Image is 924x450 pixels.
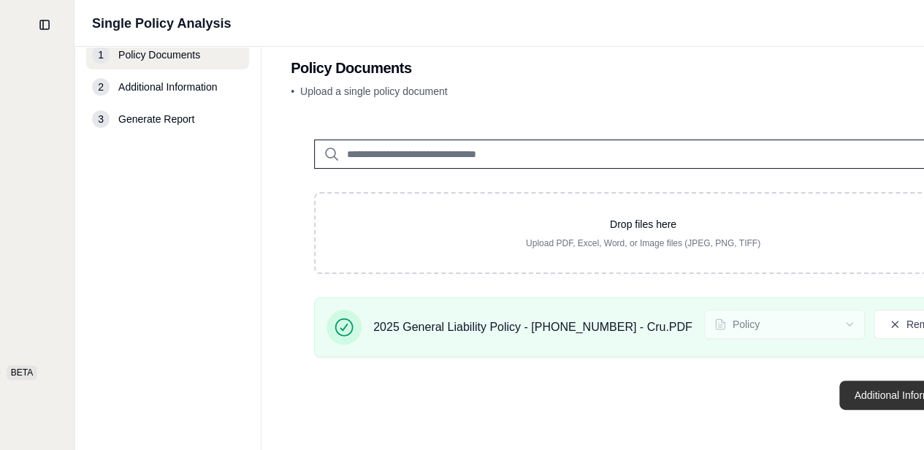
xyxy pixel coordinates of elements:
span: BETA [7,365,37,380]
div: 2 [92,78,110,96]
h1: Single Policy Analysis [92,13,231,34]
span: Additional Information [118,80,217,94]
span: 2025 General Liability Policy - [PHONE_NUMBER] - Cru.PDF [373,319,692,336]
span: Upload a single policy document [300,85,448,97]
div: 1 [92,46,110,64]
span: • [291,85,294,97]
span: Policy Documents [118,47,200,62]
div: 3 [92,110,110,128]
span: Generate Report [118,112,194,126]
button: Collapse sidebar [33,13,56,37]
